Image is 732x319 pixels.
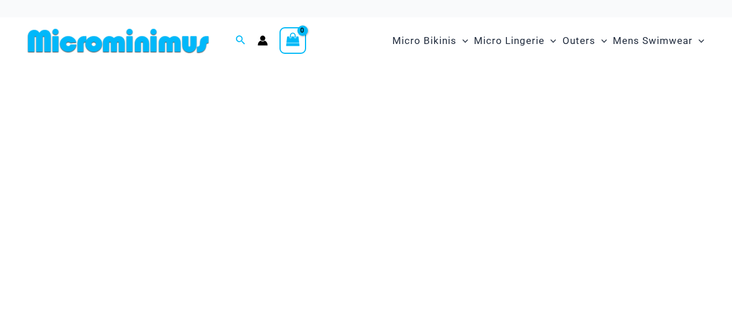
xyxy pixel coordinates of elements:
[388,21,709,60] nav: Site Navigation
[258,35,268,46] a: Account icon link
[613,26,693,56] span: Mens Swimwear
[693,26,704,56] span: Menu Toggle
[236,34,246,48] a: Search icon link
[389,23,471,58] a: Micro BikinisMenu ToggleMenu Toggle
[545,26,556,56] span: Menu Toggle
[471,23,559,58] a: Micro LingerieMenu ToggleMenu Toggle
[562,26,595,56] span: Outers
[474,26,545,56] span: Micro Lingerie
[560,23,610,58] a: OutersMenu ToggleMenu Toggle
[457,26,468,56] span: Menu Toggle
[392,26,457,56] span: Micro Bikinis
[595,26,607,56] span: Menu Toggle
[279,27,306,54] a: View Shopping Cart, empty
[23,28,214,54] img: MM SHOP LOGO FLAT
[610,23,707,58] a: Mens SwimwearMenu ToggleMenu Toggle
